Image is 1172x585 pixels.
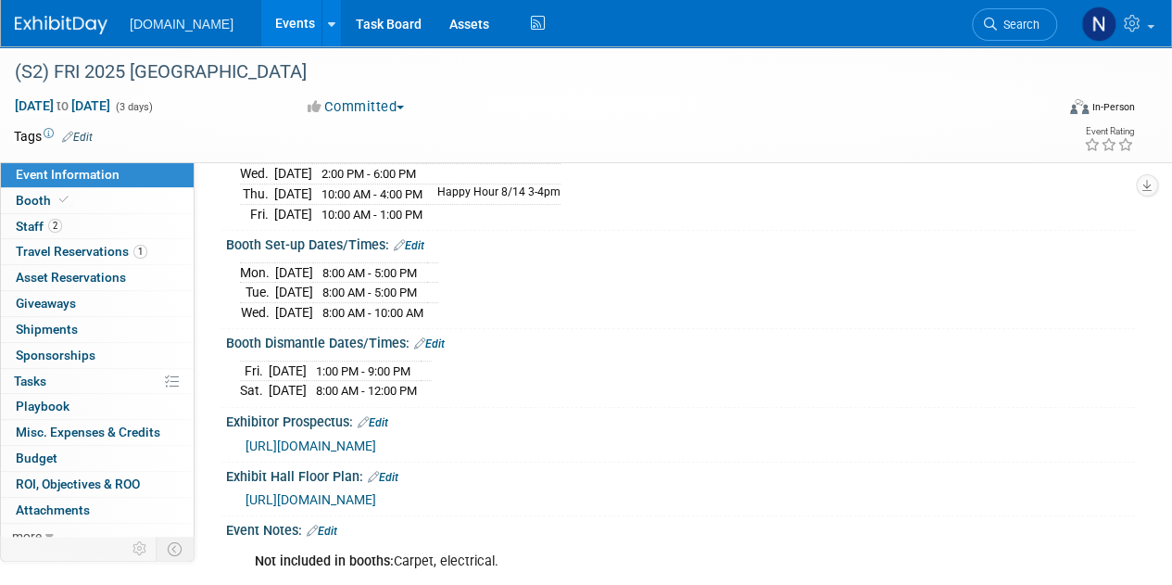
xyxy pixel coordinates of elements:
[301,97,411,117] button: Committed
[114,101,153,113] span: (3 days)
[316,364,410,378] span: 1:00 PM - 9:00 PM
[16,219,62,234] span: Staff
[275,302,313,322] td: [DATE]
[246,439,376,453] a: [URL][DOMAIN_NAME]
[246,492,376,507] a: [URL][DOMAIN_NAME]
[226,329,1135,353] div: Booth Dismantle Dates/Times:
[242,543,955,580] div: Carpet, electrical.
[240,164,274,184] td: Wed.
[14,374,46,388] span: Tasks
[971,96,1135,124] div: Event Format
[972,8,1057,41] a: Search
[1,188,194,213] a: Booth
[1091,100,1135,114] div: In-Person
[322,266,417,280] span: 8:00 AM - 5:00 PM
[1,472,194,497] a: ROI, Objectives & ROO
[226,408,1135,432] div: Exhibitor Prospectus:
[240,283,275,303] td: Tue.
[414,337,445,350] a: Edit
[997,18,1040,32] span: Search
[16,270,126,285] span: Asset Reservations
[1,265,194,290] a: Asset Reservations
[274,164,312,184] td: [DATE]
[274,184,312,205] td: [DATE]
[240,262,275,283] td: Mon.
[130,17,233,32] span: [DOMAIN_NAME]
[15,16,107,34] img: ExhibitDay
[240,302,275,322] td: Wed.
[368,471,398,484] a: Edit
[1,291,194,316] a: Giveaways
[16,167,120,182] span: Event Information
[59,195,69,205] i: Booth reservation complete
[322,306,423,320] span: 8:00 AM - 10:00 AM
[1,420,194,445] a: Misc. Expenses & Credits
[54,98,71,113] span: to
[316,384,417,398] span: 8:00 AM - 12:00 PM
[240,184,274,205] td: Thu.
[1,343,194,368] a: Sponsorships
[124,537,157,561] td: Personalize Event Tab Strip
[157,537,195,561] td: Toggle Event Tabs
[255,553,394,569] b: Not included in booths:
[8,56,1040,89] div: (S2) FRI 2025 [GEOGRAPHIC_DATA]
[1,239,194,264] a: Travel Reservations1
[1070,99,1089,114] img: Format-Inperson.png
[269,361,307,381] td: [DATE]
[1,524,194,549] a: more
[226,231,1135,255] div: Booth Set-up Dates/Times:
[226,463,1135,487] div: Exhibit Hall Floor Plan:
[48,219,62,233] span: 2
[1084,127,1134,136] div: Event Rating
[16,425,160,439] span: Misc. Expenses & Credits
[16,451,57,465] span: Budget
[426,184,561,205] td: Happy Hour 8/14 3-4pm
[133,245,147,259] span: 1
[358,416,388,429] a: Edit
[16,193,72,208] span: Booth
[240,204,274,223] td: Fri.
[1,214,194,239] a: Staff2
[321,208,422,222] span: 10:00 AM - 1:00 PM
[240,361,269,381] td: Fri.
[1,446,194,471] a: Budget
[322,286,417,299] span: 8:00 AM - 5:00 PM
[16,502,90,517] span: Attachments
[321,187,422,201] span: 10:00 AM - 4:00 PM
[1,394,194,419] a: Playbook
[269,381,307,401] td: [DATE]
[307,525,337,538] a: Edit
[226,516,1135,540] div: Event Notes:
[14,127,93,146] td: Tags
[1081,6,1116,42] img: Nicholas Fischer
[275,283,313,303] td: [DATE]
[16,296,76,311] span: Giveaways
[394,239,424,252] a: Edit
[1,317,194,342] a: Shipments
[1,369,194,394] a: Tasks
[16,348,95,362] span: Sponsorships
[16,399,69,413] span: Playbook
[62,131,93,144] a: Edit
[274,204,312,223] td: [DATE]
[16,477,140,491] span: ROI, Objectives & ROO
[240,381,269,401] td: Sat.
[1,162,194,187] a: Event Information
[12,528,42,543] span: more
[16,322,78,337] span: Shipments
[1,498,194,523] a: Attachments
[16,244,147,259] span: Travel Reservations
[321,167,416,181] span: 2:00 PM - 6:00 PM
[275,262,313,283] td: [DATE]
[14,97,111,114] span: [DATE] [DATE]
